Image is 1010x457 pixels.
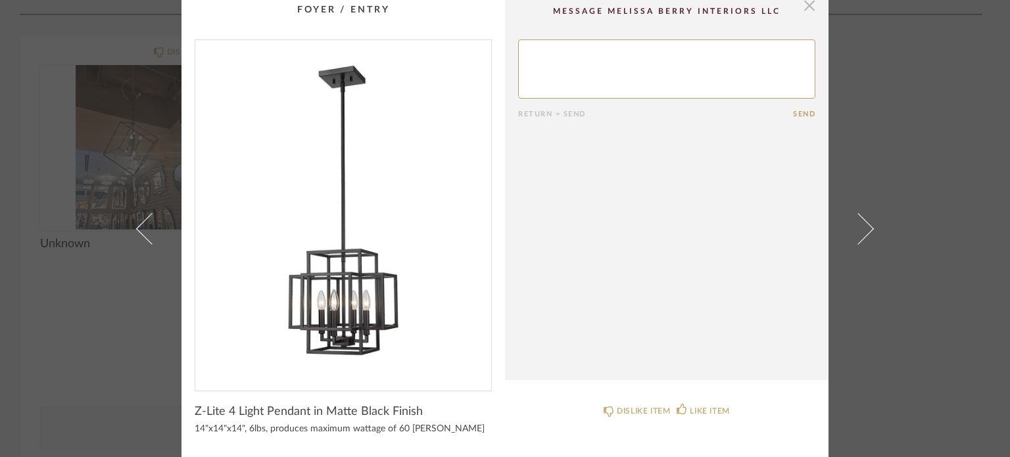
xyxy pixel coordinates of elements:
[195,40,491,380] img: 8acf9662-8336-4e27-a0e9-ef598e02a5f5_1000x1000.jpg
[617,404,670,418] div: DISLIKE ITEM
[793,110,815,118] button: Send
[195,404,423,419] span: Z-Lite 4 Light Pendant in Matte Black Finish
[195,40,491,380] div: 0
[690,404,729,418] div: LIKE ITEM
[195,424,492,435] div: 14"x14"x14", 6lbs, produces maximum wattage of 60 [PERSON_NAME]
[518,110,793,118] div: Return = Send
